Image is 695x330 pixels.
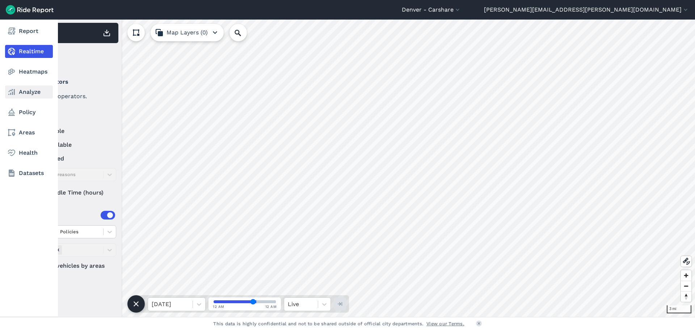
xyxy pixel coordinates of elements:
summary: Operators [29,72,115,92]
div: Idle Time (hours) [29,186,116,199]
button: Reset bearing to north [681,291,691,302]
input: Search Location or Vehicles [229,24,258,41]
label: available [29,127,116,135]
a: Realtime [5,45,53,58]
button: [PERSON_NAME][EMAIL_ADDRESS][PERSON_NAME][DOMAIN_NAME] [484,5,689,14]
button: Denver - Carshare [402,5,461,14]
label: unavailable [29,141,116,149]
a: Datasets [5,167,53,180]
div: Areas [39,211,115,220]
a: View our Terms. [426,320,464,327]
a: Report [5,25,53,38]
button: Map Layers (0) [151,24,224,41]
div: Filter [26,46,118,69]
span: 12 AM [213,304,224,309]
span: 12 AM [265,304,277,309]
a: Health [5,146,53,159]
summary: Status [29,106,115,127]
a: Policy [5,106,53,119]
button: Zoom in [681,270,691,281]
canvas: Map [23,20,695,317]
label: Filter vehicles by areas [29,262,116,270]
a: Heatmaps [5,65,53,78]
button: Zoom out [681,281,691,291]
div: 3 mi [667,305,691,313]
a: Areas [5,126,53,139]
img: Ride Report [6,5,54,14]
a: Analyze [5,85,53,99]
label: reserved [29,154,116,163]
summary: Areas [29,205,115,225]
div: No active operators. [29,92,116,101]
